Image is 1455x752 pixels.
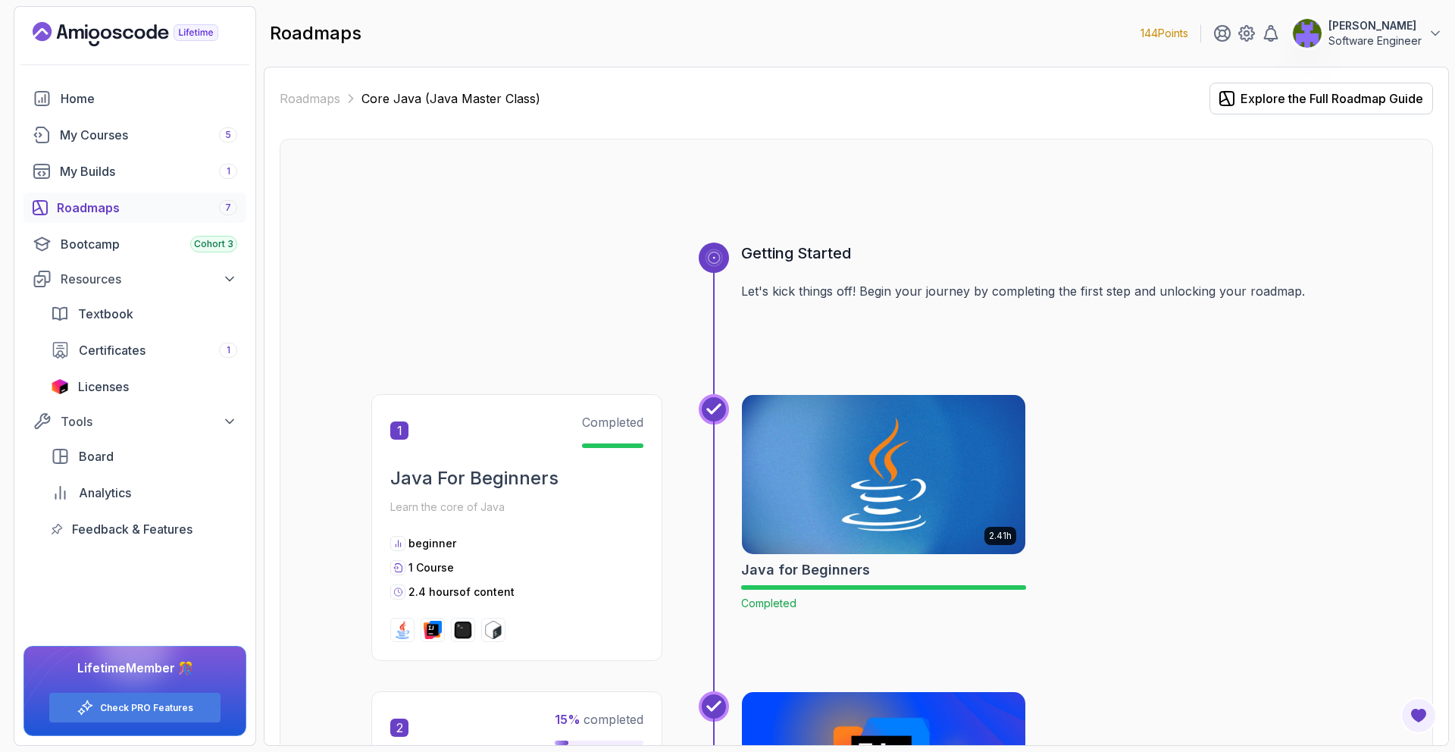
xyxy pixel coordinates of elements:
div: Tools [61,412,237,431]
span: Feedback & Features [72,520,192,538]
span: completed [555,712,643,727]
a: analytics [42,478,246,508]
span: Cohort 3 [194,238,233,250]
p: 144 Points [1141,26,1188,41]
button: user profile image[PERSON_NAME]Software Engineer [1292,18,1443,49]
p: Let's kick things off! Begin your journey by completing the first step and unlocking your roadmap. [741,282,1341,300]
p: [PERSON_NAME] [1328,18,1422,33]
div: Resources [61,270,237,288]
img: Java for Beginners card [742,395,1025,554]
span: 1 [227,165,230,177]
span: Licenses [78,378,129,396]
span: 2 [390,719,408,737]
button: Explore the Full Roadmap Guide [1209,83,1433,114]
span: 1 [390,421,408,440]
p: beginner [408,536,456,551]
div: Roadmaps [57,199,237,217]
button: Open Feedback Button [1400,697,1437,734]
span: Completed [582,415,643,430]
p: Learn the core of Java [390,497,643,518]
div: My Builds [60,162,237,180]
h2: Java for Beginners [741,559,870,581]
a: feedback [42,514,246,544]
a: Check PRO Features [100,702,193,714]
a: bootcamp [23,229,246,259]
a: Roadmaps [280,89,340,108]
span: Board [79,447,114,465]
p: 2.4 hours of content [408,584,515,600]
p: Software Engineer [1328,33,1422,49]
div: Bootcamp [61,235,237,253]
h3: Getting Started [741,243,1341,264]
span: Analytics [79,484,131,502]
a: roadmaps [23,193,246,223]
span: 1 Course [408,561,454,574]
span: 5 [225,129,231,141]
img: jetbrains icon [51,379,69,394]
img: java logo [393,621,411,639]
button: Resources [23,265,246,293]
a: Landing page [33,22,253,46]
div: Home [61,89,237,108]
span: Certificates [79,341,145,359]
button: Tools [23,408,246,435]
img: terminal logo [454,621,472,639]
a: certificates [42,335,246,365]
span: Textbook [78,305,133,323]
a: courses [23,120,246,150]
a: home [23,83,246,114]
img: user profile image [1293,19,1322,48]
img: intellij logo [424,621,442,639]
span: 7 [225,202,231,214]
span: 1 [227,344,230,356]
p: Core Java (Java Master Class) [361,89,540,108]
div: Explore the Full Roadmap Guide [1241,89,1423,108]
img: bash logo [484,621,502,639]
a: licenses [42,371,246,402]
a: builds [23,156,246,186]
button: Check PRO Features [48,692,221,723]
h2: roadmaps [270,21,361,45]
p: 2.41h [989,530,1012,542]
span: 15 % [555,712,580,727]
a: board [42,441,246,472]
a: Java for Beginners card2.41hJava for BeginnersCompleted [741,394,1026,611]
a: textbook [42,299,246,329]
div: My Courses [60,126,237,144]
h2: Java For Beginners [390,466,643,490]
span: Completed [741,597,796,609]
